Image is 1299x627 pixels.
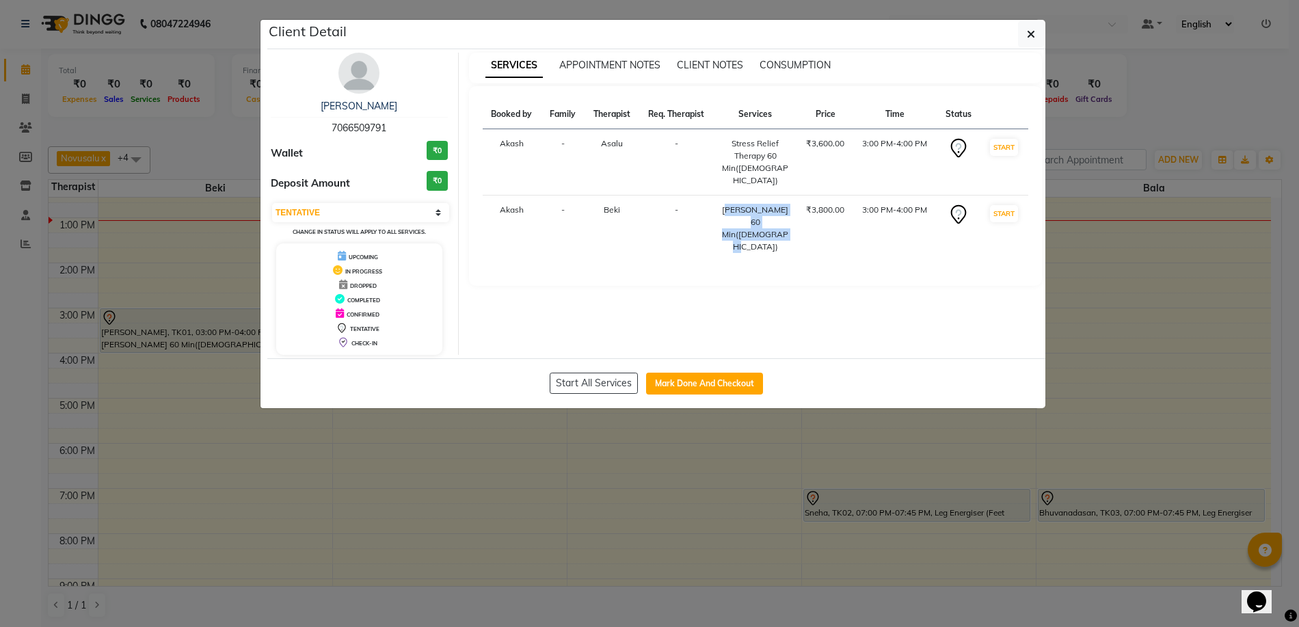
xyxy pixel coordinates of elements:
[349,254,378,261] span: UPCOMING
[853,100,937,129] th: Time
[541,100,584,129] th: Family
[427,171,448,191] h3: ₹0
[351,340,377,347] span: CHECK-IN
[483,129,541,196] td: Akash
[677,59,743,71] span: CLIENT NOTES
[485,53,543,78] span: SERVICES
[483,100,541,129] th: Booked by
[427,141,448,161] h3: ₹0
[646,373,763,395] button: Mark Done And Checkout
[350,325,379,332] span: TENTATIVE
[347,311,379,318] span: CONFIRMED
[805,204,845,216] div: ₹3,800.00
[541,129,584,196] td: -
[345,268,382,275] span: IN PROGRESS
[853,129,937,196] td: 3:00 PM-4:00 PM
[350,282,377,289] span: DROPPED
[338,53,379,94] img: avatar
[585,100,639,129] th: Therapist
[332,122,386,134] span: 7066509791
[483,196,541,262] td: Akash
[271,146,303,161] span: Wallet
[601,138,623,148] span: Asalu
[269,21,347,42] h5: Client Detail
[541,196,584,262] td: -
[990,205,1018,222] button: START
[550,373,638,394] button: Start All Services
[797,100,853,129] th: Price
[639,129,714,196] td: -
[321,100,397,112] a: [PERSON_NAME]
[713,100,797,129] th: Services
[639,196,714,262] td: -
[604,204,620,215] span: Beki
[990,139,1018,156] button: START
[937,100,980,129] th: Status
[760,59,831,71] span: CONSUMPTION
[1242,572,1285,613] iframe: chat widget
[853,196,937,262] td: 3:00 PM-4:00 PM
[559,59,660,71] span: APPOINTMENT NOTES
[805,137,845,150] div: ₹3,600.00
[293,228,426,235] small: Change in status will apply to all services.
[721,204,789,253] div: [PERSON_NAME] 60 Min([DEMOGRAPHIC_DATA])
[271,176,350,191] span: Deposit Amount
[639,100,714,129] th: Req. Therapist
[721,137,789,187] div: Stress Relief Therapy 60 Min([DEMOGRAPHIC_DATA])
[347,297,380,304] span: COMPLETED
